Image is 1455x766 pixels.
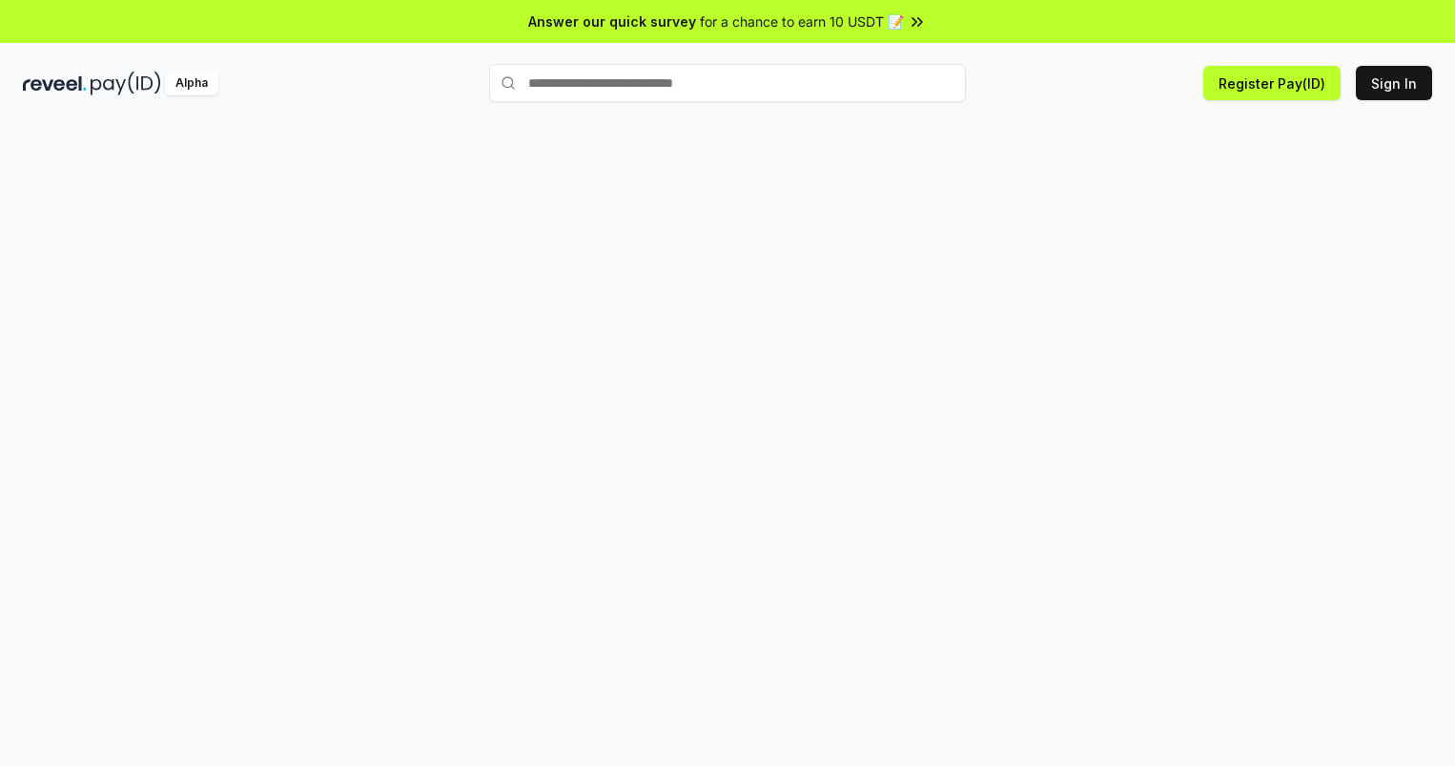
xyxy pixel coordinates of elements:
[528,11,696,31] span: Answer our quick survey
[91,72,161,95] img: pay_id
[1203,66,1341,100] button: Register Pay(ID)
[23,72,87,95] img: reveel_dark
[165,72,218,95] div: Alpha
[700,11,904,31] span: for a chance to earn 10 USDT 📝
[1356,66,1432,100] button: Sign In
